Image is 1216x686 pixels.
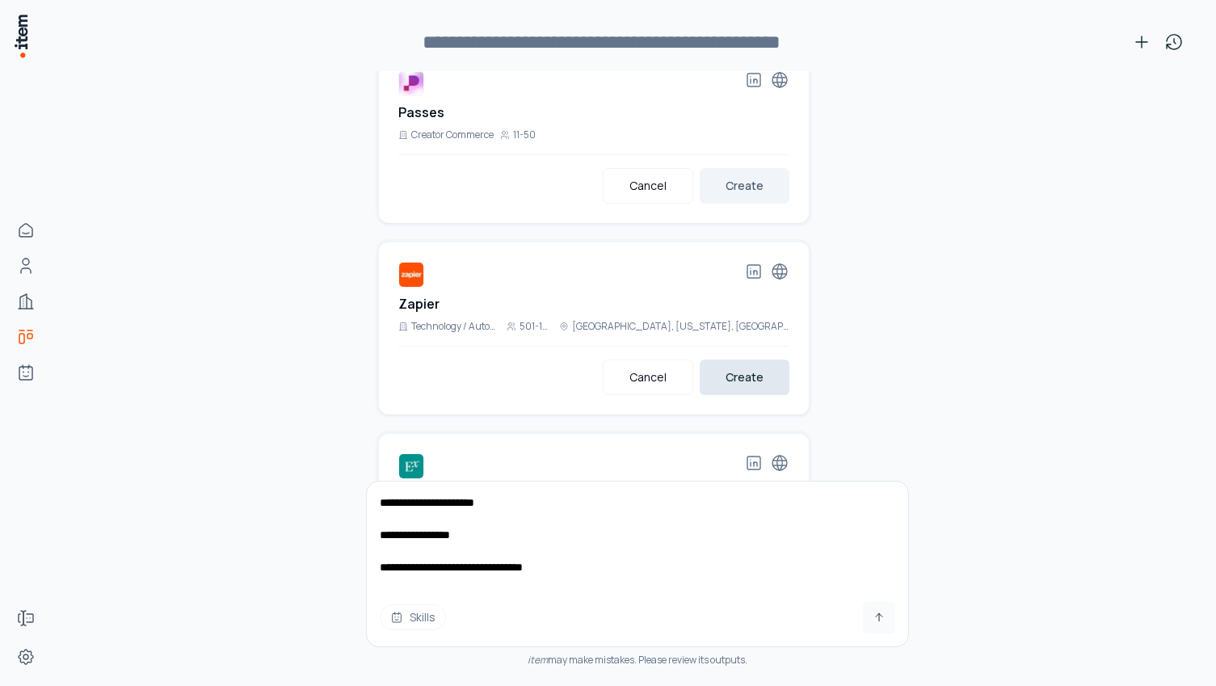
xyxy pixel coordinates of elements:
[572,320,789,333] p: [GEOGRAPHIC_DATA], [US_STATE], [GEOGRAPHIC_DATA]
[603,168,693,204] button: Cancel
[411,128,494,141] p: Creator Commerce
[13,13,29,59] img: Item Brain Logo
[380,604,446,630] button: Skills
[700,168,789,204] button: Create
[10,641,42,673] a: Settings
[520,320,553,333] p: 501-1000
[10,356,42,389] a: Agents
[411,320,501,333] p: Technology / Automation
[366,654,909,667] div: may make mistakes. Please review its outputs.
[10,214,42,246] a: Home
[398,453,424,479] img: Exponent
[1126,26,1158,58] button: New conversation
[10,250,42,282] a: Contacts
[10,321,42,353] a: deals
[10,285,42,318] a: Companies
[398,103,444,122] h2: Passes
[398,294,440,314] h2: Zapier
[410,609,435,625] span: Skills
[863,601,895,633] button: Send message
[398,70,424,96] img: Passes
[513,128,536,141] p: 11-50
[528,653,548,667] i: item
[398,262,424,288] img: Zapier
[603,360,693,395] button: Cancel
[1158,26,1190,58] button: View history
[10,602,42,634] a: Forms
[700,360,789,395] button: Create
